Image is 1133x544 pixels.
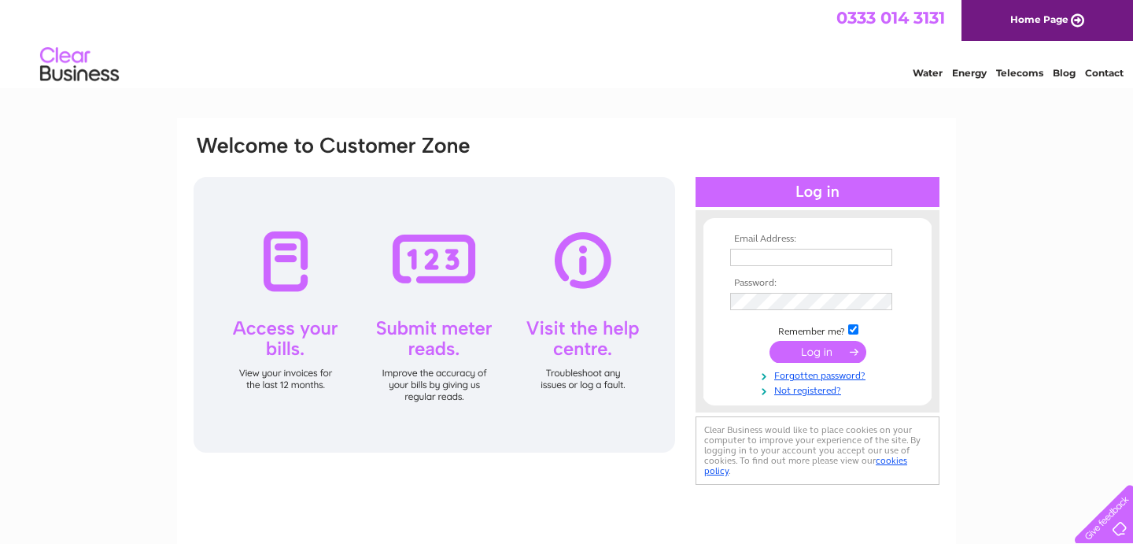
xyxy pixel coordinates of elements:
th: Password: [726,278,909,289]
a: Forgotten password? [730,367,909,382]
th: Email Address: [726,234,909,245]
a: cookies policy [704,455,907,476]
img: logo.png [39,41,120,89]
a: Water [913,67,943,79]
a: Contact [1085,67,1124,79]
a: Blog [1053,67,1076,79]
div: Clear Business would like to place cookies on your computer to improve your experience of the sit... [696,416,939,485]
a: Energy [952,67,987,79]
a: Not registered? [730,382,909,397]
div: Clear Business is a trading name of Verastar Limited (registered in [GEOGRAPHIC_DATA] No. 3667643... [196,9,939,76]
a: Telecoms [996,67,1043,79]
td: Remember me? [726,322,909,338]
a: 0333 014 3131 [836,8,945,28]
input: Submit [769,341,866,363]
